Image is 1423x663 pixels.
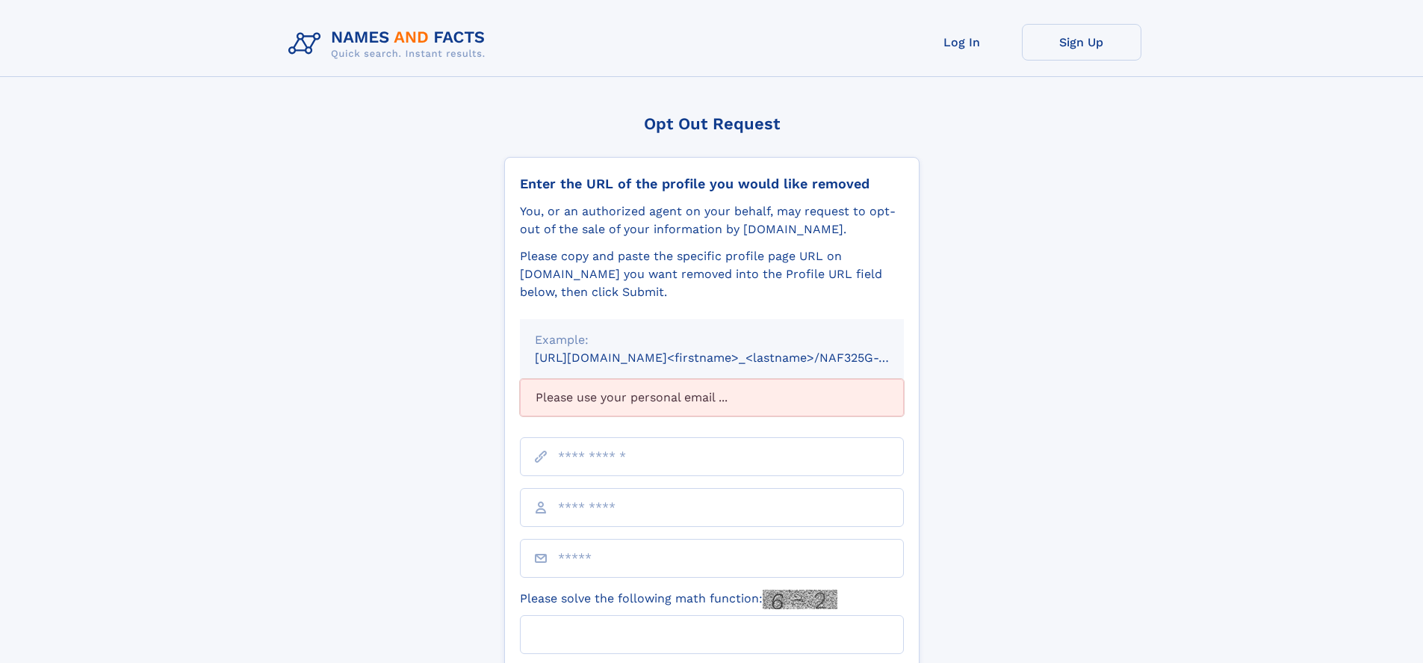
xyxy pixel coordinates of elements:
div: Enter the URL of the profile you would like removed [520,176,904,192]
a: Log In [902,24,1022,61]
img: Logo Names and Facts [282,24,497,64]
div: Please copy and paste the specific profile page URL on [DOMAIN_NAME] you want removed into the Pr... [520,247,904,301]
div: You, or an authorized agent on your behalf, may request to opt-out of the sale of your informatio... [520,203,904,238]
a: Sign Up [1022,24,1141,61]
div: Opt Out Request [504,114,920,133]
label: Please solve the following math function: [520,590,837,609]
div: Example: [535,331,889,349]
div: Please use your personal email ... [520,379,904,416]
small: [URL][DOMAIN_NAME]<firstname>_<lastname>/NAF325G-xxxxxxxx [535,351,932,365]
